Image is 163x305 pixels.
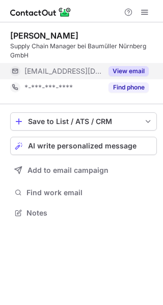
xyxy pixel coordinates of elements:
[108,82,149,93] button: Reveal Button
[10,42,157,60] div: Supply Chain Manager bei Baumüller Nürnberg GmbH
[10,161,157,179] button: Add to email campaign
[26,188,153,197] span: Find work email
[10,137,157,155] button: AI write personalized message
[26,208,153,218] span: Notes
[10,6,71,18] img: ContactOut v5.3.10
[10,30,78,41] div: [PERSON_NAME]
[28,117,139,126] div: Save to List / ATS / CRM
[28,166,108,174] span: Add to email campaign
[10,112,157,131] button: save-profile-one-click
[10,206,157,220] button: Notes
[10,186,157,200] button: Find work email
[108,66,149,76] button: Reveal Button
[28,142,137,150] span: AI write personalized message
[24,67,102,76] span: [EMAIL_ADDRESS][DOMAIN_NAME]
